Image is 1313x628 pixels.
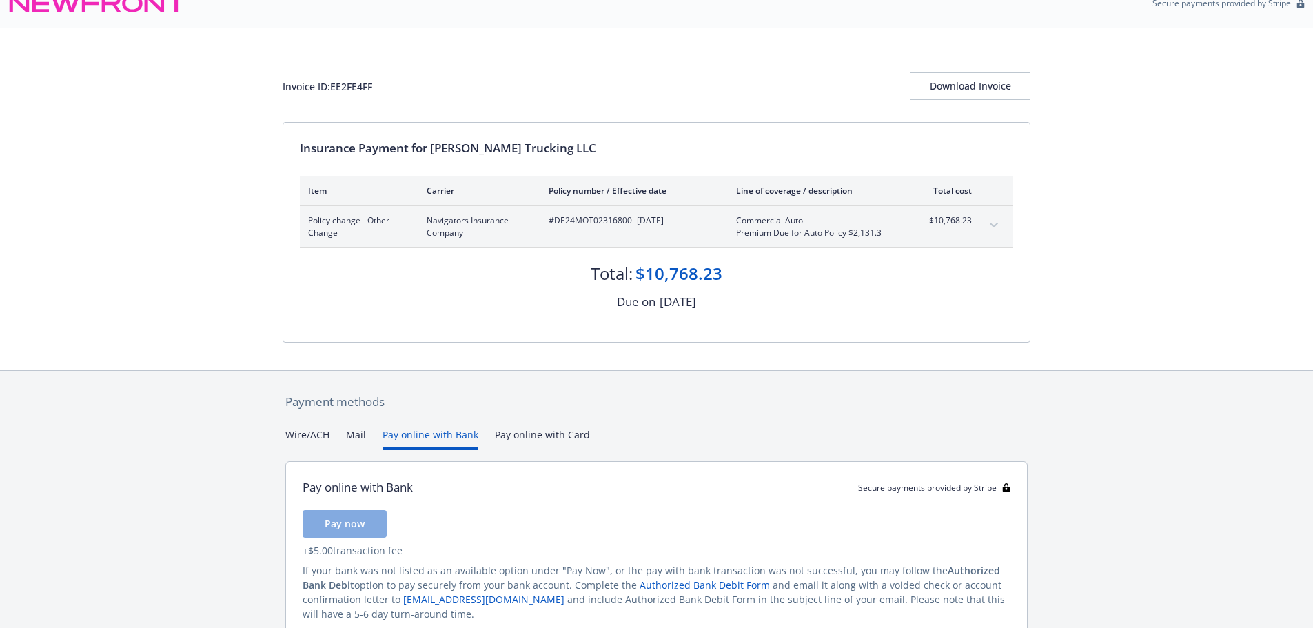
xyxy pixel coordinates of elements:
button: Pay now [303,510,387,538]
span: Pay now [325,517,365,530]
div: Policy change - Other - ChangeNavigators Insurance Company#DE24MOT02316800- [DATE]Commercial Auto... [300,206,1013,247]
div: Due on [617,293,655,311]
button: Pay online with Card [495,427,590,450]
div: Policy number / Effective date [549,185,714,196]
span: Premium Due for Auto Policy $2,131.3 [736,227,898,239]
span: Authorized Bank Debit [303,564,1000,591]
button: Wire/ACH [285,427,329,450]
button: Pay online with Bank [383,427,478,450]
div: + $5.00 transaction fee [303,543,1010,558]
div: Secure payments provided by Stripe [858,482,1010,494]
span: Commercial Auto [736,214,898,227]
a: [EMAIL_ADDRESS][DOMAIN_NAME] [403,593,564,606]
a: Authorized Bank Debit Form [640,578,770,591]
div: Insurance Payment for [PERSON_NAME] Trucking LLC [300,139,1013,157]
div: If your bank was not listed as an available option under "Pay Now", or the pay with bank transact... [303,563,1010,621]
div: Download Invoice [910,73,1030,99]
button: Mail [346,427,366,450]
div: Item [308,185,405,196]
button: Download Invoice [910,72,1030,100]
div: Invoice ID: EE2FE4FF [283,79,372,94]
button: expand content [983,214,1005,236]
div: Total cost [920,185,972,196]
div: [DATE] [660,293,696,311]
span: Navigators Insurance Company [427,214,527,239]
div: Payment methods [285,393,1028,411]
span: $10,768.23 [920,214,972,227]
div: Pay online with Bank [303,478,413,496]
div: Line of coverage / description [736,185,898,196]
div: Total: [591,262,633,285]
span: Commercial AutoPremium Due for Auto Policy $2,131.3 [736,214,898,239]
div: Carrier [427,185,527,196]
span: Policy change - Other - Change [308,214,405,239]
div: $10,768.23 [635,262,722,285]
span: #DE24MOT02316800 - [DATE] [549,214,714,227]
